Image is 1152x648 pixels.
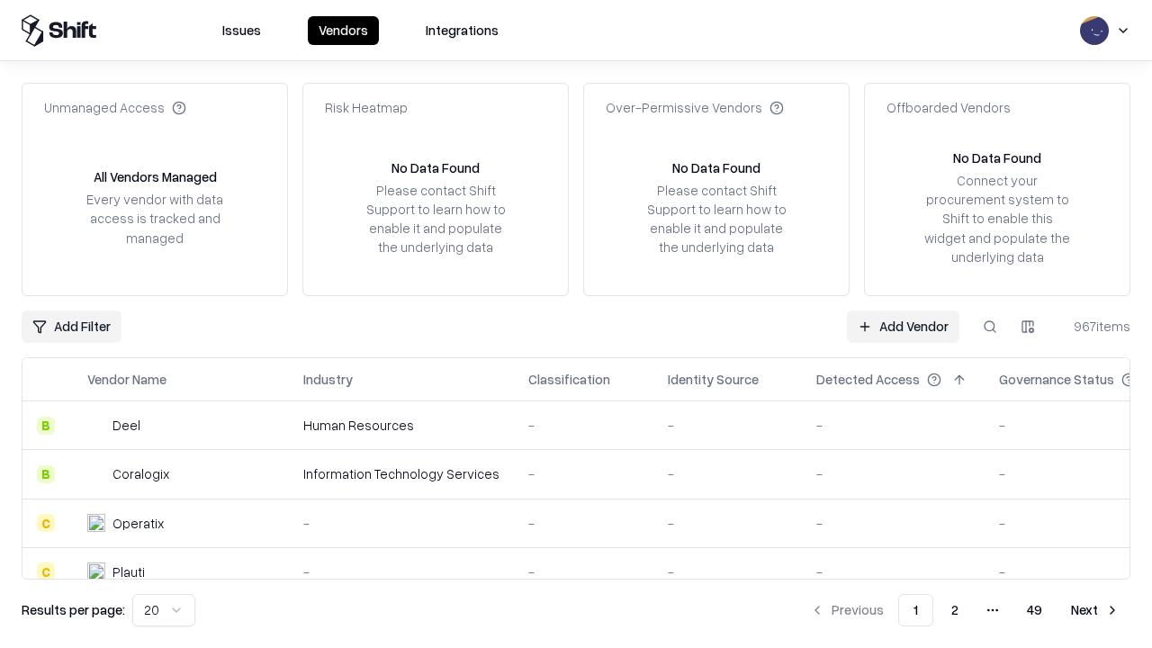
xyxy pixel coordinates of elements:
button: 1 [898,594,933,626]
div: Connect your procurement system to Shift to enable this widget and populate the underlying data [922,171,1072,266]
div: Unmanaged Access [44,98,186,117]
div: Classification [528,370,610,389]
div: Please contact Shift Support to learn how to enable it and populate the underlying data [361,181,510,257]
div: Operatix [112,514,164,533]
div: Vendor Name [87,370,166,389]
div: Risk Heatmap [325,98,408,117]
div: Information Technology Services [303,464,499,483]
div: Every vendor with data access is tracked and managed [80,190,229,247]
button: Next [1060,594,1130,626]
div: Please contact Shift Support to learn how to enable it and populate the underlying data [642,181,791,257]
div: All Vendors Managed [94,167,217,186]
div: B [37,417,55,435]
div: Plauti [112,562,145,581]
div: - [528,562,639,581]
div: Identity Source [668,370,759,389]
div: B [37,465,55,483]
div: C [37,562,55,580]
div: - [528,464,639,483]
div: No Data Found [672,158,760,177]
button: Vendors [308,16,379,45]
div: - [816,464,970,483]
div: - [816,416,970,435]
img: Deel [87,417,105,435]
div: Governance Status [999,370,1114,389]
div: - [668,416,787,435]
div: - [668,514,787,533]
div: - [816,514,970,533]
div: - [528,416,639,435]
button: Issues [211,16,272,45]
div: C [37,514,55,532]
div: No Data Found [953,148,1041,167]
div: Over-Permissive Vendors [606,98,784,117]
button: 49 [1012,594,1057,626]
div: - [668,464,787,483]
div: Coralogix [112,464,169,483]
div: Offboarded Vendors [886,98,1011,117]
div: Detected Access [816,370,920,389]
nav: pagination [799,594,1130,626]
img: Plauti [87,562,105,580]
div: Human Resources [303,416,499,435]
div: - [816,562,970,581]
button: 2 [937,594,973,626]
img: Operatix [87,514,105,532]
div: Deel [112,416,140,435]
button: Integrations [415,16,509,45]
div: No Data Found [391,158,480,177]
div: - [668,562,787,581]
div: - [303,514,499,533]
img: Coralogix [87,465,105,483]
div: Industry [303,370,353,389]
div: - [528,514,639,533]
p: Results per page: [22,600,125,619]
div: - [303,562,499,581]
div: 967 items [1058,317,1130,336]
a: Add Vendor [847,310,959,343]
button: Add Filter [22,310,121,343]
